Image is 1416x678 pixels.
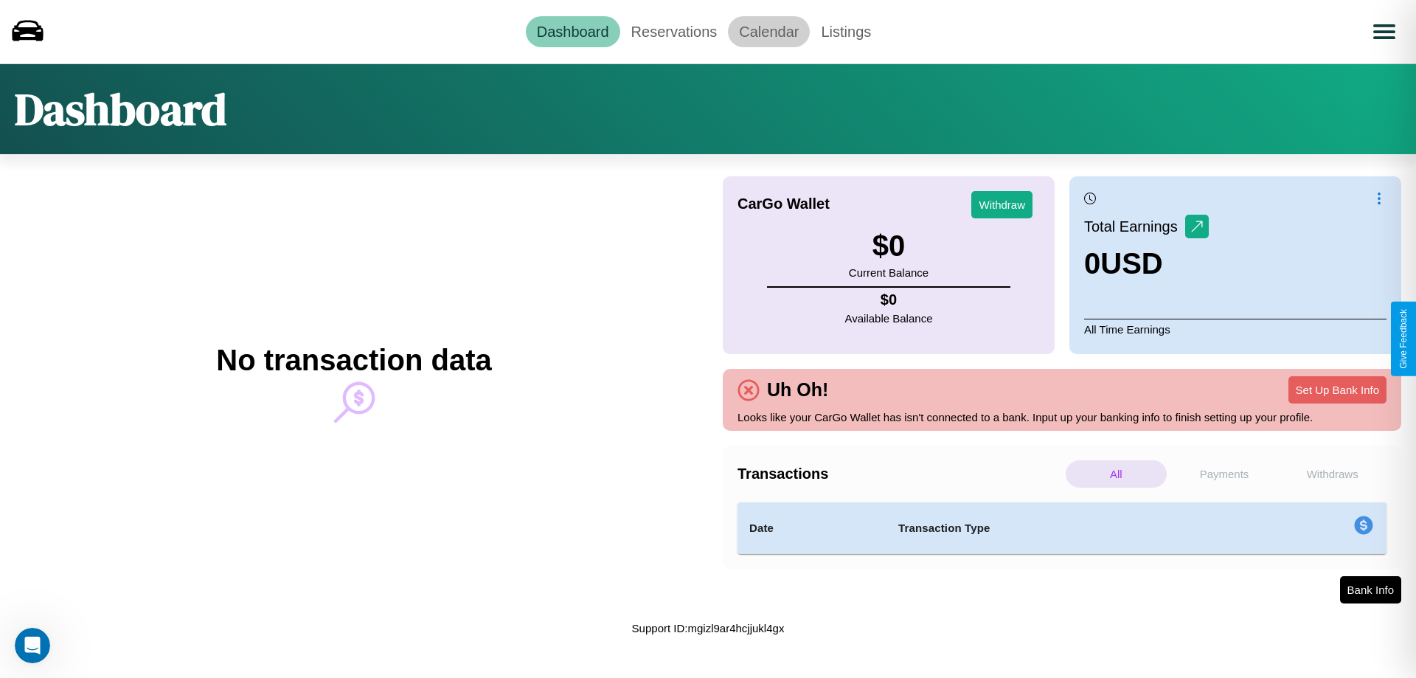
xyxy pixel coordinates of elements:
p: Support ID: mgizl9ar4hcjjukl4gx [632,618,785,638]
h4: $ 0 [845,291,933,308]
h4: CarGo Wallet [737,196,830,212]
a: Calendar [728,16,810,47]
p: Current Balance [849,263,929,283]
a: Dashboard [526,16,620,47]
a: Listings [810,16,882,47]
button: Bank Info [1340,576,1401,603]
button: Set Up Bank Info [1288,376,1386,404]
h4: Transactions [737,466,1062,482]
h1: Dashboard [15,79,226,139]
button: Open menu [1364,11,1405,52]
p: Withdraws [1282,460,1383,488]
h2: No transaction data [216,344,491,377]
div: Give Feedback [1398,309,1409,369]
h3: $ 0 [849,229,929,263]
p: Payments [1174,460,1275,488]
h4: Transaction Type [898,519,1233,537]
p: Available Balance [845,308,933,328]
p: All [1066,460,1167,488]
button: Withdraw [971,191,1032,218]
p: Looks like your CarGo Wallet has isn't connected to a bank. Input up your banking info to finish ... [737,407,1386,427]
table: simple table [737,502,1386,554]
h3: 0 USD [1084,247,1209,280]
h4: Date [749,519,875,537]
p: All Time Earnings [1084,319,1386,339]
h4: Uh Oh! [760,379,836,401]
iframe: Intercom live chat [15,628,50,663]
p: Total Earnings [1084,213,1185,240]
a: Reservations [620,16,729,47]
